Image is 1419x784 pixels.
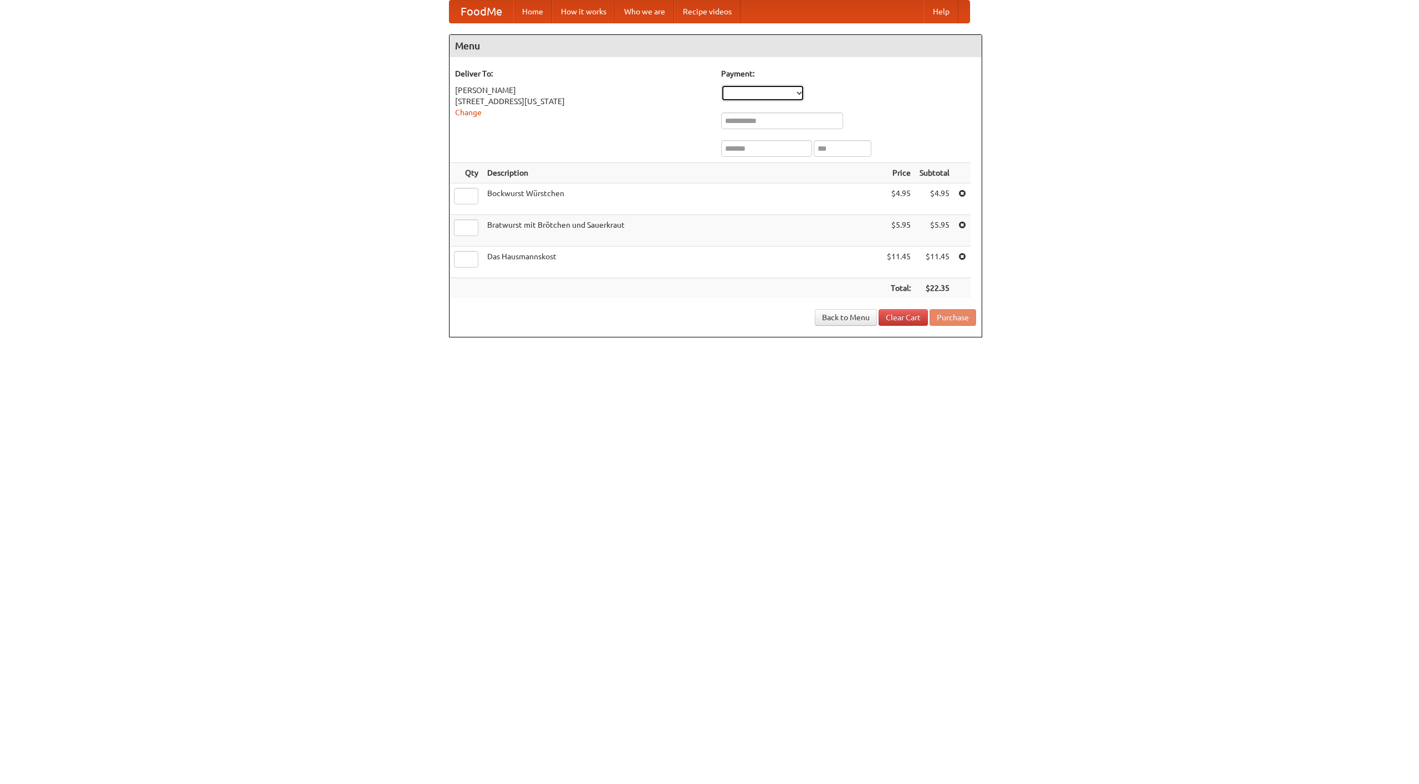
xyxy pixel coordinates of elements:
[483,247,882,278] td: Das Hausmannskost
[879,309,928,326] a: Clear Cart
[915,278,954,299] th: $22.35
[450,163,483,183] th: Qty
[815,309,877,326] a: Back to Menu
[882,215,915,247] td: $5.95
[483,163,882,183] th: Description
[915,247,954,278] td: $11.45
[915,215,954,247] td: $5.95
[455,85,710,96] div: [PERSON_NAME]
[915,163,954,183] th: Subtotal
[615,1,674,23] a: Who we are
[450,35,982,57] h4: Menu
[915,183,954,215] td: $4.95
[882,278,915,299] th: Total:
[924,1,958,23] a: Help
[455,96,710,107] div: [STREET_ADDRESS][US_STATE]
[513,1,552,23] a: Home
[552,1,615,23] a: How it works
[450,1,513,23] a: FoodMe
[882,163,915,183] th: Price
[455,108,482,117] a: Change
[483,215,882,247] td: Bratwurst mit Brötchen und Sauerkraut
[721,68,976,79] h5: Payment:
[483,183,882,215] td: Bockwurst Würstchen
[882,183,915,215] td: $4.95
[930,309,976,326] button: Purchase
[455,68,710,79] h5: Deliver To:
[882,247,915,278] td: $11.45
[674,1,741,23] a: Recipe videos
